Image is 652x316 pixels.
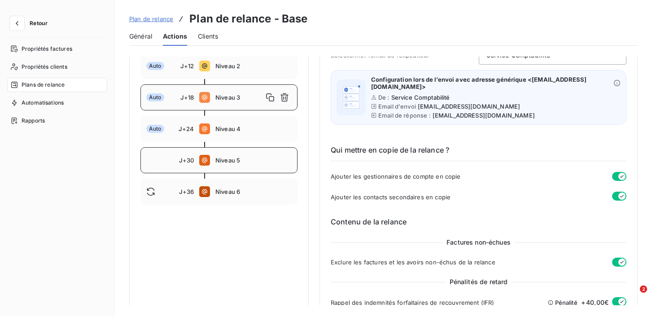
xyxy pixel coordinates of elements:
span: Niveau 6 [215,188,292,195]
span: Niveau 5 [215,157,292,164]
span: J+36 [179,188,194,195]
span: [EMAIL_ADDRESS][DOMAIN_NAME] [418,103,520,110]
button: Retour [7,16,55,31]
span: Actions [163,32,187,41]
span: Pénalités de retard [446,277,512,286]
span: Plan de relance [129,15,173,22]
span: Rapports [22,117,45,125]
span: Niveau 3 [215,94,263,101]
span: Exclure les factures et les avoirs non-échus de la relance [331,259,495,266]
span: Rappel des indemnités forfaitaires de recouvrement (IFR) [331,299,494,306]
span: Clients [198,32,218,41]
span: Factures non-échues [443,238,514,247]
span: Ajouter les gestionnaires de compte en copie [331,173,461,180]
span: + 40,00€ [581,298,608,307]
iframe: Intercom live chat [621,285,643,307]
span: J+12 [180,62,194,70]
span: Plans de relance [22,81,65,89]
h3: Plan de relance - Base [189,11,307,27]
a: Rapports [7,114,107,128]
span: Propriétés factures [22,45,72,53]
span: J+30 [179,157,194,164]
span: Ajouter les contacts secondaires en copie [331,193,451,201]
span: J+24 [179,125,194,132]
span: Pénalité [555,299,578,306]
span: 2 [640,285,647,293]
span: Propriétés clients [22,63,67,71]
span: Niveau 2 [215,62,292,70]
span: J+18 [180,94,194,101]
span: Auto [146,93,164,101]
a: Plans de relance [7,78,107,92]
span: [EMAIL_ADDRESS][DOMAIN_NAME] [433,112,535,119]
h6: Contenu de la relance [331,216,626,227]
a: Automatisations [7,96,107,110]
span: Auto [146,125,164,133]
a: Propriétés clients [7,60,107,74]
h6: Qui mettre en copie de la relance ? [331,145,626,161]
a: Propriétés factures [7,42,107,56]
img: illustration helper email [338,83,364,112]
span: Email d'envoi [378,103,416,110]
span: Service Comptabilité [391,94,450,101]
span: Auto [146,62,164,70]
span: Niveau 4 [215,125,292,132]
span: Général [129,32,152,41]
a: Plan de relance [129,14,173,23]
span: Email de réponse : [378,112,431,119]
span: Automatisations [22,99,64,107]
span: Configuration lors de l’envoi avec adresse générique <[EMAIL_ADDRESS][DOMAIN_NAME]> [371,76,611,90]
span: De : [378,94,389,101]
span: Retour [30,21,48,26]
